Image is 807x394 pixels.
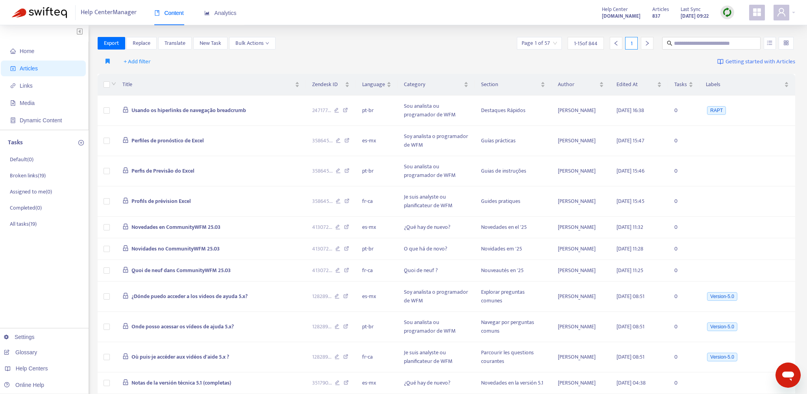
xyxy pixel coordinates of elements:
[356,74,398,96] th: Language
[475,156,552,186] td: Guias de instruções
[552,156,610,186] td: [PERSON_NAME]
[398,372,475,394] td: ¿Qué hay de nuevo?
[552,186,610,217] td: [PERSON_NAME]
[8,138,23,147] p: Tasks
[12,7,67,18] img: Swifteq
[122,197,129,204] span: lock
[552,96,610,126] td: [PERSON_NAME]
[312,292,331,301] span: 128289 ...
[776,363,801,388] iframe: Button to launch messaging window
[398,156,475,186] td: Sou analista ou programador de WFM
[764,37,776,50] button: unordered-list
[668,156,700,186] td: 0
[10,66,16,71] span: account-book
[752,7,762,17] span: appstore
[613,41,619,46] span: left
[398,238,475,260] td: O que há de novo?
[126,37,157,50] button: Replace
[356,372,398,394] td: es-mx
[154,10,184,16] span: Content
[398,282,475,312] td: Soy analista o programador de WFM
[652,12,660,20] strong: 837
[131,106,246,115] span: Usando os hiperlinks de navegação breadcrumb
[552,312,610,342] td: [PERSON_NAME]
[200,39,221,48] span: New Task
[122,167,129,173] span: lock
[552,372,610,394] td: [PERSON_NAME]
[356,260,398,282] td: fr-ca
[700,74,795,96] th: Labels
[10,118,16,123] span: container
[312,197,333,206] span: 358645 ...
[602,12,640,20] strong: [DOMAIN_NAME]
[78,140,84,145] span: plus-circle
[20,100,35,106] span: Media
[616,352,644,361] span: [DATE] 08:51
[616,166,644,175] span: [DATE] 15:46
[131,352,229,361] span: Où puis-je accéder aux vidéos d'aide 5.x ?
[616,266,643,275] span: [DATE] 11:25
[398,126,475,156] td: Soy analista o programador de WFM
[616,80,655,89] span: Edited At
[20,48,34,54] span: Home
[10,188,52,196] p: Assigned to me ( 0 )
[668,96,700,126] td: 0
[265,41,269,45] span: down
[722,7,732,17] img: sync.dc5367851b00ba804db3.png
[131,197,191,206] span: Profils de prévision Excel
[312,80,344,89] span: Zendesk ID
[356,126,398,156] td: es-mx
[20,83,33,89] span: Links
[706,80,783,89] span: Labels
[312,322,331,331] span: 128289 ...
[644,41,650,46] span: right
[10,204,42,212] p: Completed ( 0 )
[616,106,644,115] span: [DATE] 16:38
[131,292,248,301] span: ¿Dónde puedo acceder a los videos de ayuda 5.x?
[558,80,598,89] span: Author
[98,37,125,50] button: Export
[356,312,398,342] td: pt-br
[475,96,552,126] td: Destaques Rápidos
[668,312,700,342] td: 0
[4,334,35,340] a: Settings
[668,342,700,372] td: 0
[552,126,610,156] td: [PERSON_NAME]
[122,353,129,359] span: lock
[398,74,475,96] th: Category
[616,244,643,253] span: [DATE] 11:28
[552,342,610,372] td: [PERSON_NAME]
[707,353,737,361] span: Version-5.0
[20,117,62,123] span: Dynamic Content
[193,37,228,50] button: New Task
[552,260,610,282] td: [PERSON_NAME]
[116,74,306,96] th: Title
[707,322,737,331] span: Version-5.0
[475,312,552,342] td: Navegar por perguntas comuns
[122,80,293,89] span: Title
[356,342,398,372] td: fr-ca
[398,312,475,342] td: Sou analista ou programador de WFM
[10,171,46,180] p: Broken links ( 19 )
[777,7,786,17] span: user
[602,11,640,20] a: [DOMAIN_NAME]
[131,244,220,253] span: Novidades no CommunityWFM 25.03
[398,186,475,217] td: Je suis analyste ou planificateur de WFM
[602,5,628,14] span: Help Center
[610,74,668,96] th: Edited At
[668,282,700,312] td: 0
[475,372,552,394] td: Novedades en la versión 5.1
[398,260,475,282] td: Quoi de neuf ?
[154,10,160,16] span: book
[122,107,129,113] span: lock
[707,106,726,115] span: RAPT
[356,217,398,238] td: es-mx
[475,186,552,217] td: Guides pratiques
[356,156,398,186] td: pt-br
[552,217,610,238] td: [PERSON_NAME]
[616,223,643,232] span: [DATE] 11:32
[707,292,737,301] span: Version-5.0
[10,83,16,88] span: link
[616,197,644,206] span: [DATE] 15:45
[552,282,610,312] td: [PERSON_NAME]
